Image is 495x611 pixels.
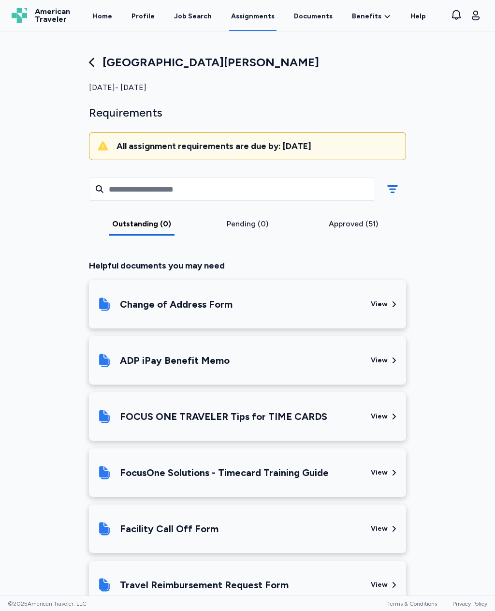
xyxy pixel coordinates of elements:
[371,412,388,421] div: View
[452,600,487,607] a: Privacy Policy
[174,12,212,21] div: Job Search
[120,354,230,367] div: ADP iPay Benefit Memo
[120,578,289,592] div: Travel Reimbursement Request Form
[352,12,391,21] a: Benefits
[304,218,402,230] div: Approved (51)
[116,140,398,152] div: All assignment requirements are due by: [DATE]
[371,468,388,477] div: View
[12,8,27,23] img: Logo
[371,524,388,534] div: View
[89,259,406,272] div: Helpful documents you may need
[120,522,218,536] div: Facility Call Off Form
[120,410,327,423] div: FOCUS ONE TRAVELER Tips for TIME CARDS
[352,12,381,21] span: Benefits
[199,218,297,230] div: Pending (0)
[93,218,191,230] div: Outstanding (0)
[35,8,70,23] span: American Traveler
[89,105,406,120] div: Requirements
[387,600,437,607] a: Terms & Conditions
[371,356,388,365] div: View
[371,580,388,590] div: View
[89,55,406,70] div: [GEOGRAPHIC_DATA][PERSON_NAME]
[89,82,406,93] div: [DATE] - [DATE]
[120,466,329,479] div: FocusOne Solutions - Timecard Training Guide
[120,298,233,311] div: Change of Address Form
[229,1,277,31] a: Assignments
[8,600,87,608] span: © 2025 American Traveler, LLC
[371,299,388,309] div: View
